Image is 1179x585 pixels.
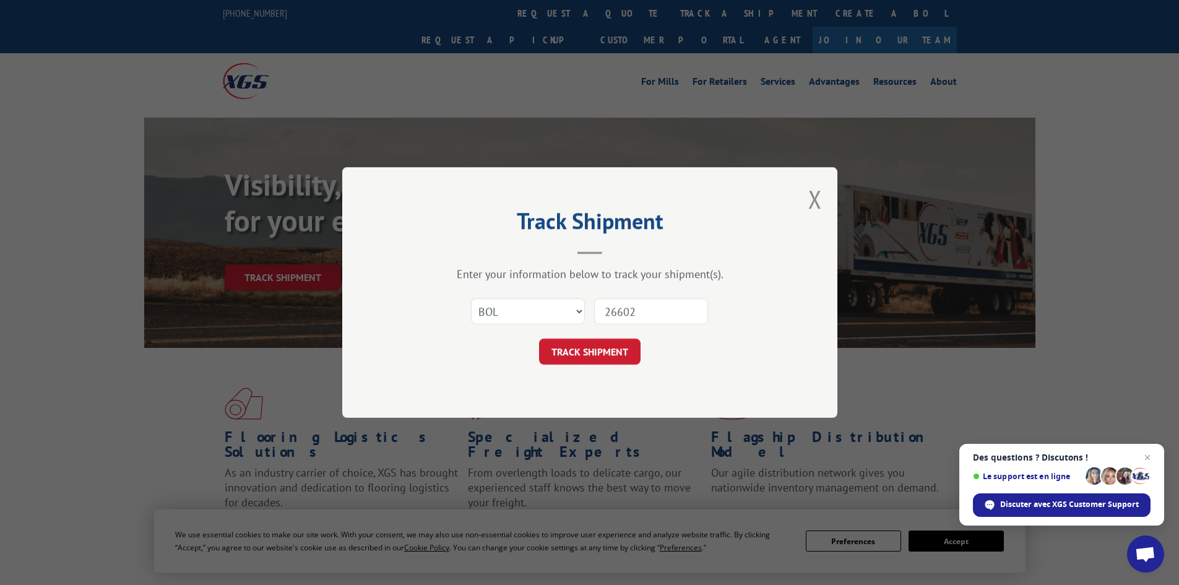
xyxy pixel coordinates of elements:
[1000,499,1139,510] span: Discuter avec XGS Customer Support
[1127,535,1164,573] div: Ouvrir le chat
[404,267,775,281] div: Enter your information below to track your shipment(s).
[973,493,1151,517] div: Discuter avec XGS Customer Support
[973,472,1081,481] span: Le support est en ligne
[973,453,1151,462] span: Des questions ? Discutons !
[404,212,775,236] h2: Track Shipment
[594,298,708,324] input: Number(s)
[808,183,822,215] button: Close modal
[539,339,641,365] button: TRACK SHIPMENT
[1140,450,1155,465] span: Fermer le chat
